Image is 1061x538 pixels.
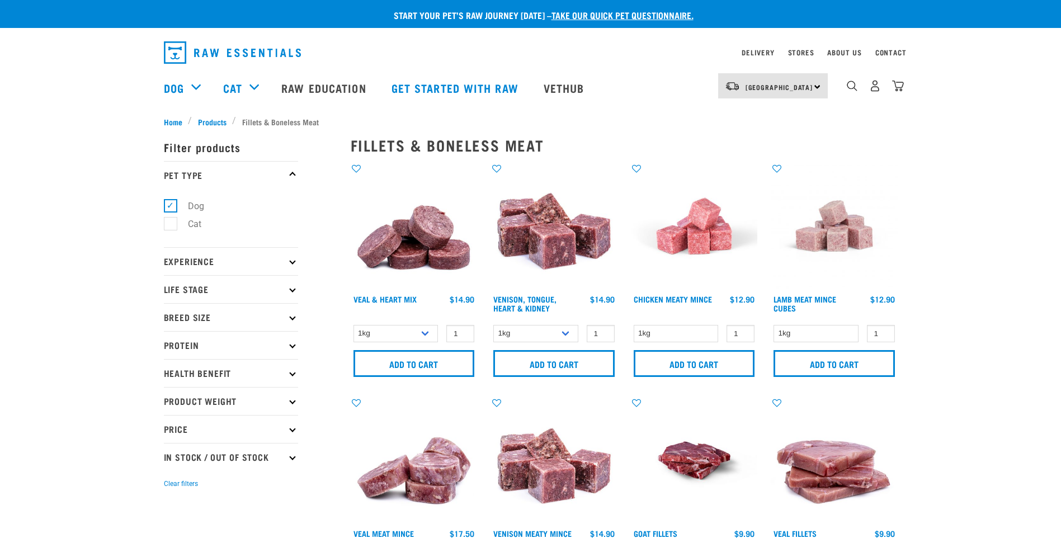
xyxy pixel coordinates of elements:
img: van-moving.png [725,81,740,91]
img: Raw Essentials Goat Fillets [631,397,758,524]
a: About Us [827,50,861,54]
img: 1160 Veal Meat Mince Medallions 01 [351,397,478,524]
span: [GEOGRAPHIC_DATA] [746,85,813,89]
div: $17.50 [450,529,474,538]
a: Goat Fillets [634,531,677,535]
p: Protein [164,331,298,359]
p: In Stock / Out Of Stock [164,443,298,471]
p: Health Benefit [164,359,298,387]
a: Dog [164,79,184,96]
p: Price [164,415,298,443]
a: Home [164,116,188,128]
a: Vethub [532,65,598,110]
input: Add to cart [774,350,895,377]
span: Products [198,116,227,128]
a: Raw Education [270,65,380,110]
a: Contact [875,50,907,54]
a: Veal Fillets [774,531,817,535]
div: $14.90 [590,529,615,538]
a: Delivery [742,50,774,54]
input: 1 [727,325,755,342]
p: Breed Size [164,303,298,331]
a: Products [192,116,232,128]
a: Stores [788,50,814,54]
div: $9.90 [734,529,755,538]
img: home-icon-1@2x.png [847,81,857,91]
div: $9.90 [875,529,895,538]
input: Add to cart [634,350,755,377]
label: Dog [170,199,209,213]
a: Cat [223,79,242,96]
input: 1 [446,325,474,342]
nav: breadcrumbs [164,116,898,128]
div: $12.90 [870,295,895,304]
a: Lamb Meat Mince Cubes [774,297,836,310]
div: $12.90 [730,295,755,304]
img: Stack Of Raw Veal Fillets [771,397,898,524]
img: Lamb Meat Mince [771,163,898,290]
a: Veal & Heart Mix [353,297,417,301]
a: Chicken Meaty Mince [634,297,712,301]
input: Add to cart [493,350,615,377]
a: Get started with Raw [380,65,532,110]
a: Veal Meat Mince [353,531,414,535]
p: Life Stage [164,275,298,303]
a: Venison Meaty Mince [493,531,572,535]
p: Experience [164,247,298,275]
input: 1 [867,325,895,342]
p: Filter products [164,133,298,161]
a: Venison, Tongue, Heart & Kidney [493,297,557,310]
img: 1117 Venison Meat Mince 01 [491,397,617,524]
nav: dropdown navigation [155,37,907,68]
h2: Fillets & Boneless Meat [351,136,898,154]
label: Cat [170,217,206,231]
span: Home [164,116,182,128]
input: 1 [587,325,615,342]
p: Product Weight [164,387,298,415]
input: Add to cart [353,350,475,377]
div: $14.90 [590,295,615,304]
button: Clear filters [164,479,198,489]
img: user.png [869,80,881,92]
img: Chicken Meaty Mince [631,163,758,290]
a: take our quick pet questionnaire. [551,12,694,17]
p: Pet Type [164,161,298,189]
div: $14.90 [450,295,474,304]
img: home-icon@2x.png [892,80,904,92]
img: Pile Of Cubed Venison Tongue Mix For Pets [491,163,617,290]
img: Raw Essentials Logo [164,41,301,64]
img: 1152 Veal Heart Medallions 01 [351,163,478,290]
